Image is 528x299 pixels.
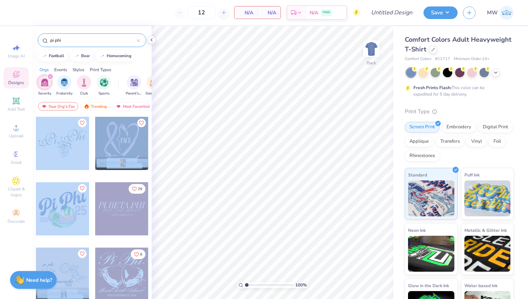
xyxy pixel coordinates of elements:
[100,78,108,87] img: Sports Image
[8,218,25,224] span: Decorate
[489,136,506,147] div: Foil
[408,236,454,272] img: Neon Ink
[80,91,88,96] span: Club
[405,107,514,116] div: Print Type
[73,66,84,73] div: Styles
[140,253,142,256] span: 6
[37,75,52,96] div: filter for Sorority
[50,37,137,44] input: Try "Alpha"
[310,9,318,17] span: N/A
[413,84,502,97] div: This color can be expedited for 5 day delivery.
[239,9,253,17] span: N/A
[464,282,497,289] span: Water based Ink
[295,282,307,288] span: 100 %
[145,75,162,96] div: filter for Game Day
[97,75,111,96] button: filter button
[405,151,440,161] div: Rhinestones
[112,102,153,111] div: Most Favorited
[262,9,276,17] span: N/A
[56,75,73,96] button: filter button
[107,54,131,58] div: homecoming
[405,136,434,147] div: Applique
[99,54,105,58] img: trend_line.gif
[487,6,514,20] a: MW
[116,104,121,109] img: most_fav.gif
[435,56,450,62] span: # C1717
[467,136,487,147] div: Vinyl
[42,54,47,58] img: trend_line.gif
[107,158,136,163] span: [PERSON_NAME]
[70,51,93,61] button: bear
[464,226,507,234] span: Metallic & Glitter Ink
[408,171,427,179] span: Standard
[487,9,498,17] span: MW
[464,180,511,216] img: Puff Ink
[405,35,511,54] span: Comfort Colors Adult Heavyweight T-Shirt
[26,277,52,284] strong: Need help?
[138,187,142,191] span: 29
[367,60,376,66] div: Back
[408,226,426,234] span: Neon Ink
[126,91,142,96] span: Parent's Weekend
[96,51,135,61] button: homecoming
[413,85,451,91] strong: Fresh Prints Flash:
[187,6,216,19] input: – –
[478,122,513,133] div: Digital Print
[81,54,90,58] div: bear
[500,6,514,20] img: Maya Williams
[4,186,29,198] span: Clipart & logos
[41,104,47,109] img: most_fav.gif
[47,289,77,294] span: [PERSON_NAME]
[126,75,142,96] button: filter button
[77,75,91,96] div: filter for Club
[150,78,158,87] img: Game Day Image
[408,180,454,216] img: Standard
[60,78,68,87] img: Fraternity Image
[98,91,110,96] span: Sports
[38,51,68,61] button: football
[364,42,379,56] img: Back
[323,10,330,15] span: FREE
[8,80,24,86] span: Designs
[11,160,22,165] span: Greek
[405,122,440,133] div: Screen Print
[78,119,87,127] button: Like
[38,102,78,111] div: Your Org's Fav
[131,249,145,259] button: Like
[405,56,431,62] span: Comfort Colors
[8,106,25,112] span: Add Text
[137,119,146,127] button: Like
[56,91,73,96] span: Fraternity
[454,56,490,62] span: Minimum Order: 24 +
[129,184,145,194] button: Like
[442,122,476,133] div: Embroidery
[408,282,449,289] span: Glow in the Dark Ink
[41,78,49,87] img: Sorority Image
[49,54,64,58] div: football
[464,171,480,179] span: Puff Ink
[78,249,87,258] button: Like
[78,184,87,193] button: Like
[37,75,52,96] button: filter button
[90,66,111,73] div: Print Types
[56,75,73,96] div: filter for Fraternity
[54,66,67,73] div: Events
[145,91,162,96] span: Game Day
[97,75,111,96] div: filter for Sports
[107,163,145,169] span: [GEOGRAPHIC_DATA], [US_STATE][GEOGRAPHIC_DATA]
[365,5,418,20] input: Untitled Design
[40,66,49,73] div: Orgs
[38,91,51,96] span: Sorority
[80,102,110,111] div: Trending
[9,133,23,139] span: Upload
[145,75,162,96] button: filter button
[126,75,142,96] div: filter for Parent's Weekend
[74,54,80,58] img: trend_line.gif
[84,104,89,109] img: trending.gif
[8,53,25,59] span: Image AI
[423,6,458,19] button: Save
[77,75,91,96] button: filter button
[130,78,138,87] img: Parent's Weekend Image
[464,236,511,272] img: Metallic & Glitter Ink
[436,136,464,147] div: Transfers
